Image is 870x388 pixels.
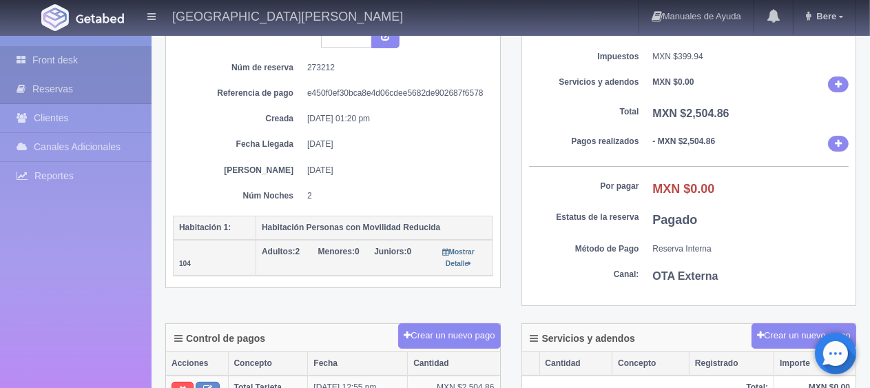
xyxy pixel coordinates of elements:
[262,247,296,256] strong: Adultos:
[653,77,694,87] b: MXN $0.00
[374,247,406,256] strong: Juniors:
[183,139,293,150] dt: Fecha Llegada
[307,165,483,176] dd: [DATE]
[539,352,612,376] th: Cantidad
[183,113,293,125] dt: Creada
[529,76,639,88] dt: Servicios y adendos
[529,136,639,147] dt: Pagos realizados
[529,181,639,192] dt: Por pagar
[166,352,228,376] th: Acciones
[529,243,639,255] dt: Método de Pago
[408,352,500,376] th: Cantidad
[374,247,411,256] span: 0
[307,139,483,150] dd: [DATE]
[653,108,729,119] b: MXN $2,504.86
[183,88,293,99] dt: Referencia de pago
[529,212,639,223] dt: Estatus de la reserva
[183,165,293,176] dt: [PERSON_NAME]
[179,260,191,267] small: 104
[612,352,690,376] th: Concepto
[529,269,639,280] dt: Canal:
[307,113,483,125] dd: [DATE] 01:20 pm
[183,190,293,202] dt: Núm Noches
[529,51,639,63] dt: Impuestos
[653,213,698,227] b: Pagado
[179,223,231,232] b: Habitación 1:
[653,136,716,146] b: - MXN $2,504.86
[530,334,635,344] h4: Servicios y adendos
[41,4,69,31] img: Getabed
[262,247,300,256] span: 2
[228,352,308,376] th: Concepto
[398,323,500,349] button: Crear un nuevo pago
[689,352,774,376] th: Registrado
[443,248,475,267] small: Mostrar Detalle
[813,11,836,21] span: Bere
[774,352,856,376] th: Importe
[653,243,849,255] dd: Reserva Interna
[307,62,483,74] dd: 273212
[307,190,483,202] dd: 2
[318,247,355,256] strong: Menores:
[653,182,715,196] b: MXN $0.00
[653,270,718,282] b: OTA Externa
[752,323,856,349] button: Crear un nuevo cargo
[308,352,408,376] th: Fecha
[172,7,403,24] h4: [GEOGRAPHIC_DATA][PERSON_NAME]
[443,247,475,268] a: Mostrar Detalle
[653,51,849,63] dd: MXN $399.94
[318,247,360,256] span: 0
[307,88,483,99] dd: e450f0ef30bca8e4d06cdee5682de902687f6578
[174,334,265,344] h4: Control de pagos
[183,62,293,74] dt: Núm de reserva
[76,13,124,23] img: Getabed
[256,216,493,240] th: Habitación Personas con Movilidad Reducida
[529,106,639,118] dt: Total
